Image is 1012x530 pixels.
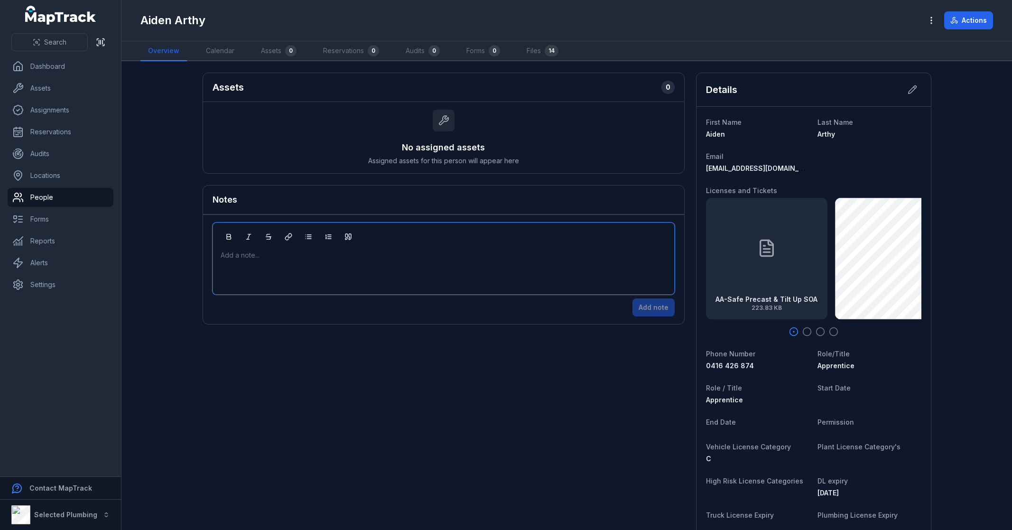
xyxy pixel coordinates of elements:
[280,229,297,245] button: Link
[459,41,508,61] a: Forms0
[715,295,817,304] strong: AA-Safe Precast & Tilt Up SOA
[706,511,774,519] span: Truck License Expiry
[11,33,88,51] button: Search
[817,511,898,519] span: Plumbing License Expiry
[817,489,839,497] span: [DATE]
[706,455,711,463] span: C
[213,193,237,206] h3: Notes
[140,41,187,61] a: Overview
[8,253,113,272] a: Alerts
[817,130,835,138] span: Arthy
[817,384,851,392] span: Start Date
[29,484,92,492] strong: Contact MapTrack
[8,210,113,229] a: Forms
[398,41,447,61] a: Audits0
[706,396,743,404] span: Apprentice
[8,122,113,141] a: Reservations
[817,350,850,358] span: Role/Title
[706,118,742,126] span: First Name
[706,477,803,485] span: High Risk License Categories
[402,141,485,154] h3: No assigned assets
[8,166,113,185] a: Locations
[706,350,755,358] span: Phone Number
[8,275,113,294] a: Settings
[706,418,736,426] span: End Date
[260,229,277,245] button: Strikethrough
[285,45,297,56] div: 0
[817,362,854,370] span: Apprentice
[44,37,66,47] span: Search
[817,443,901,451] span: Plant License Category's
[8,79,113,98] a: Assets
[428,45,440,56] div: 0
[817,489,839,497] time: 10/19/2025, 12:00:00 AM
[817,418,854,426] span: Permission
[8,188,113,207] a: People
[340,229,356,245] button: Blockquote
[545,45,558,56] div: 14
[316,41,387,61] a: Reservations0
[817,477,848,485] span: DL expiry
[300,229,316,245] button: Bulleted List
[706,443,791,451] span: Vehicle License Category
[34,511,97,519] strong: Selected Plumbing
[661,81,675,94] div: 0
[706,186,777,195] span: Licenses and Tickets
[489,45,500,56] div: 0
[368,45,379,56] div: 0
[8,232,113,251] a: Reports
[8,101,113,120] a: Assignments
[320,229,336,245] button: Ordered List
[198,41,242,61] a: Calendar
[140,13,205,28] h1: Aiden Arthy
[706,384,742,392] span: Role / Title
[944,11,993,29] button: Actions
[213,81,244,94] h2: Assets
[25,6,96,25] a: MapTrack
[715,304,817,312] span: 223.83 KB
[241,229,257,245] button: Italic
[253,41,304,61] a: Assets0
[706,130,725,138] span: Aiden
[8,144,113,163] a: Audits
[706,83,737,96] h2: Details
[221,229,237,245] button: Bold
[817,118,853,126] span: Last Name
[8,57,113,76] a: Dashboard
[706,164,820,172] span: [EMAIL_ADDRESS][DOMAIN_NAME]
[368,156,519,166] span: Assigned assets for this person will appear here
[706,152,724,160] span: Email
[519,41,566,61] a: Files14
[706,362,754,370] span: 0416 426 874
